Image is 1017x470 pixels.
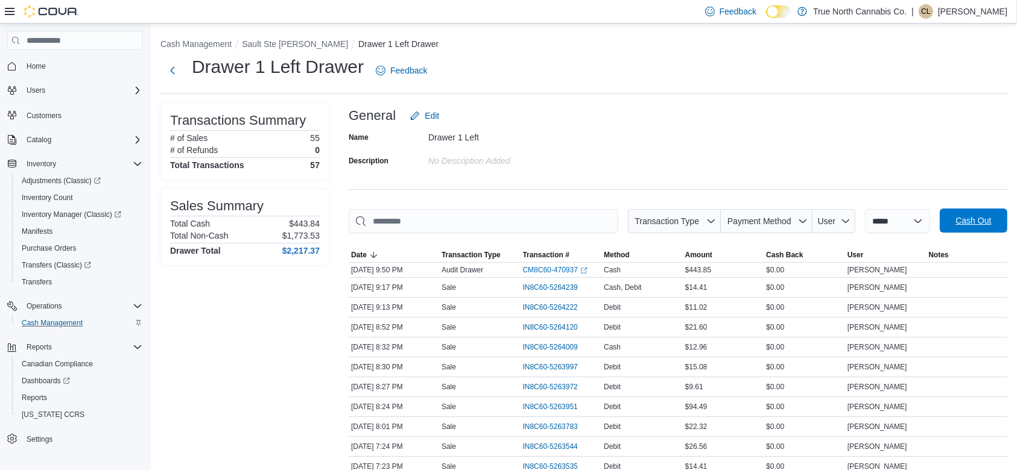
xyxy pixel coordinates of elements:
[170,160,244,170] h4: Total Transactions
[17,224,57,239] a: Manifests
[685,362,708,372] span: $15.08
[764,419,845,434] div: $0.00
[289,219,320,228] p: $443.84
[22,157,142,171] span: Inventory
[22,299,67,313] button: Operations
[685,402,708,412] span: $94.49
[442,302,456,312] p: Sale
[685,442,708,451] span: $26.56
[523,402,578,412] span: IN8C60-5263951
[12,172,147,189] a: Adjustments (Classic)
[22,340,142,354] span: Reports
[442,250,501,260] span: Transaction Type
[442,322,456,332] p: Sale
[720,5,756,17] span: Feedback
[27,135,51,145] span: Catalog
[847,250,864,260] span: User
[766,5,791,18] input: Dark Mode
[349,360,439,374] div: [DATE] 8:30 PM
[349,133,369,142] label: Name
[17,174,106,188] a: Adjustments (Classic)
[442,442,456,451] p: Sale
[390,64,427,77] span: Feedback
[349,439,439,454] div: [DATE] 7:24 PM
[2,131,147,148] button: Catalog
[22,227,52,236] span: Manifests
[847,442,907,451] span: [PERSON_NAME]
[27,342,52,352] span: Reports
[12,274,147,290] button: Transfers
[604,342,621,352] span: Cash
[442,283,456,292] p: Sale
[2,155,147,172] button: Inventory
[604,322,621,332] span: Debit
[170,231,229,240] h6: Total Non-Cash
[170,199,264,213] h3: Sales Summary
[764,280,845,295] div: $0.00
[764,380,845,394] div: $0.00
[442,342,456,352] p: Sale
[683,248,764,262] button: Amount
[845,248,927,262] button: User
[349,320,439,334] div: [DATE] 8:52 PM
[813,4,907,19] p: True North Cannabis Co.
[604,362,621,372] span: Debit
[919,4,933,19] div: Charity Larocque
[12,206,147,223] a: Inventory Manager (Classic)
[22,277,52,287] span: Transfers
[12,372,147,389] a: Dashboards
[22,83,142,98] span: Users
[17,407,142,422] span: Washington CCRS
[523,382,578,392] span: IN8C60-5263972
[12,356,147,372] button: Canadian Compliance
[764,300,845,315] div: $0.00
[22,393,47,403] span: Reports
[2,106,147,124] button: Customers
[764,248,845,262] button: Cash Back
[764,439,845,454] div: $0.00
[17,275,57,289] a: Transfers
[928,250,948,260] span: Notes
[955,215,991,227] span: Cash Out
[439,248,521,262] button: Transaction Type
[428,128,590,142] div: Drawer 1 Left
[523,380,590,394] button: IN8C60-5263972
[847,322,907,332] span: [PERSON_NAME]
[12,240,147,257] button: Purchase Orders
[847,302,907,312] span: [PERSON_NAME]
[170,133,208,143] h6: # of Sales
[2,298,147,315] button: Operations
[349,156,388,166] label: Description
[17,316,87,330] a: Cash Management
[921,4,930,19] span: CL
[685,265,711,275] span: $443.85
[17,207,142,222] span: Inventory Manager (Classic)
[847,382,907,392] span: [PERSON_NAME]
[17,241,142,255] span: Purchase Orders
[17,207,126,222] a: Inventory Manager (Classic)
[242,39,348,49] button: Sault Ste [PERSON_NAME]
[818,216,836,226] span: User
[349,300,439,315] div: [DATE] 9:13 PM
[523,283,578,292] span: IN8C60-5264239
[523,250,569,260] span: Transaction #
[685,422,708,431] span: $22.32
[727,216,791,226] span: Payment Method
[170,219,210,228] h6: Total Cash
[940,208,1007,233] button: Cash Out
[847,422,907,431] span: [PERSON_NAME]
[22,299,142,313] span: Operations
[604,382,621,392] span: Debit
[160,39,232,49] button: Cash Management
[604,265,621,275] span: Cash
[17,357,142,371] span: Canadian Compliance
[12,223,147,240] button: Manifests
[170,145,218,155] h6: # of Refunds
[17,357,98,371] a: Canadian Compliance
[12,315,147,331] button: Cash Management
[22,193,73,202] span: Inventory Count
[17,316,142,330] span: Cash Management
[12,389,147,406] button: Reports
[12,257,147,274] a: Transfers (Classic)
[349,108,396,123] h3: General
